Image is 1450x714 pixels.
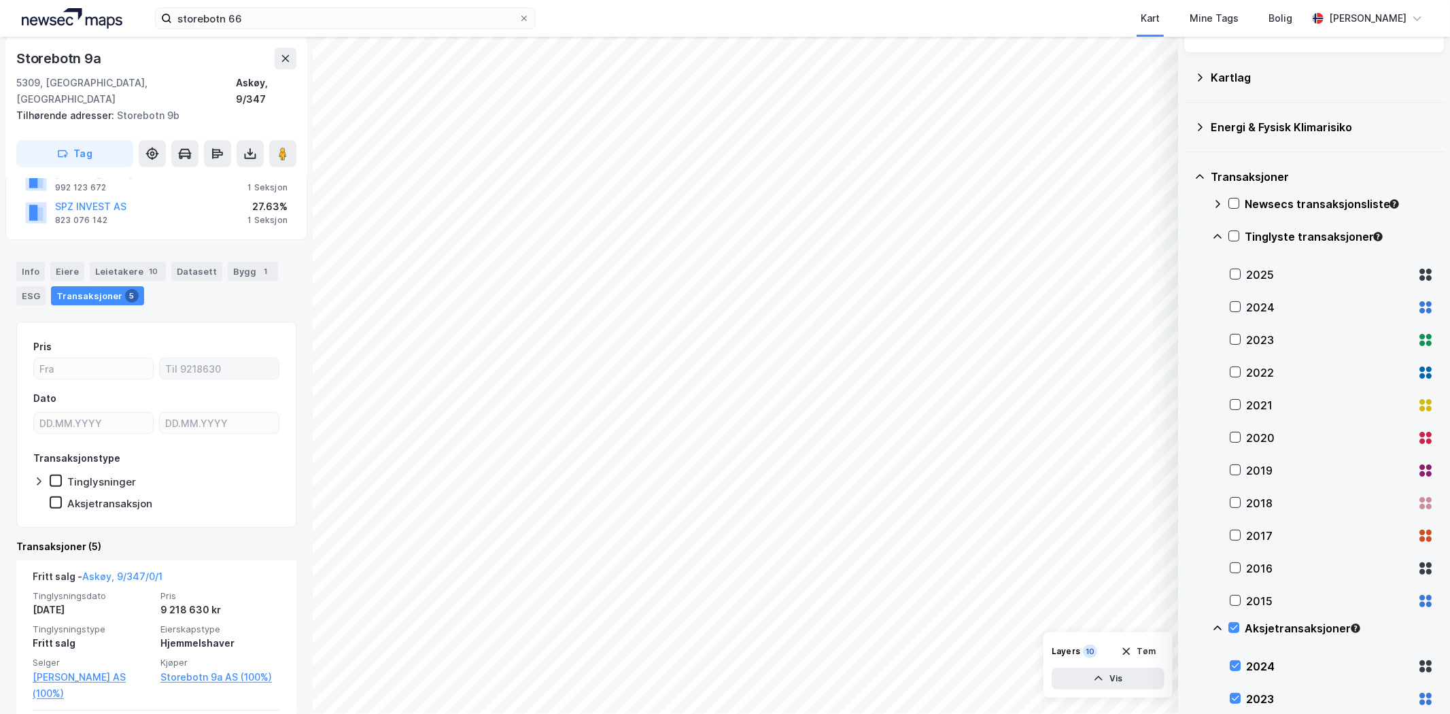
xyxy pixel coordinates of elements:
[16,286,46,305] div: ESG
[33,339,52,355] div: Pris
[1388,198,1400,210] div: Tooltip anchor
[160,635,280,651] div: Hjemmelshaver
[160,590,280,602] span: Pris
[1246,658,1412,675] div: 2024
[171,262,222,281] div: Datasett
[1246,299,1412,316] div: 2024
[1141,10,1160,27] div: Kart
[33,635,152,651] div: Fritt salg
[1372,231,1384,243] div: Tooltip anchor
[90,262,166,281] div: Leietakere
[33,390,56,407] div: Dato
[160,669,280,685] a: Storebotn 9a AS (100%)
[33,450,120,466] div: Transaksjonstype
[22,8,122,29] img: logo.a4113a55bc3d86da70a041830d287a7e.svg
[34,413,153,433] input: DD.MM.YYYY
[1083,645,1097,658] div: 10
[55,182,106,193] div: 992 123 672
[172,8,519,29] input: Søk på adresse, matrikkel, gårdeiere, leietakere eller personer
[1246,593,1412,609] div: 2015
[33,669,152,702] a: [PERSON_NAME] AS (100%)
[16,48,104,69] div: Storebotn 9a
[1245,620,1434,636] div: Aksjetransaksjoner
[50,262,84,281] div: Eiere
[228,262,278,281] div: Bygg
[160,624,280,635] span: Eierskapstype
[33,657,152,668] span: Selger
[55,215,107,226] div: 823 076 142
[1246,462,1412,479] div: 2019
[1052,646,1080,657] div: Layers
[1211,169,1434,185] div: Transaksjoner
[1382,649,1450,714] div: Kontrollprogram for chat
[1246,397,1412,413] div: 2021
[1112,641,1164,662] button: Tøm
[16,107,286,124] div: Storebotn 9b
[1329,10,1406,27] div: [PERSON_NAME]
[1211,119,1434,135] div: Energi & Fysisk Klimarisiko
[67,475,136,488] div: Tinglysninger
[247,182,288,193] div: 1 Seksjon
[125,289,139,303] div: 5
[82,571,162,582] a: Askøy, 9/347/0/1
[160,413,279,433] input: DD.MM.YYYY
[1246,691,1412,707] div: 2023
[236,75,296,107] div: Askøy, 9/347
[259,265,273,278] div: 1
[16,262,45,281] div: Info
[33,590,152,602] span: Tinglysningsdato
[247,199,288,215] div: 27.63%
[1246,267,1412,283] div: 2025
[1349,622,1362,634] div: Tooltip anchor
[16,75,236,107] div: 5309, [GEOGRAPHIC_DATA], [GEOGRAPHIC_DATA]
[33,602,152,618] div: [DATE]
[51,286,144,305] div: Transaksjoner
[34,358,153,379] input: Fra
[1246,528,1412,544] div: 2017
[1382,649,1450,714] iframe: Chat Widget
[16,109,117,121] span: Tilhørende adresser:
[1052,668,1164,690] button: Vis
[160,657,280,668] span: Kjøper
[1211,69,1434,86] div: Kartlag
[1245,228,1434,245] div: Tinglyste transaksjoner
[33,568,162,590] div: Fritt salg -
[1190,10,1239,27] div: Mine Tags
[146,265,160,278] div: 10
[1246,364,1412,381] div: 2022
[1268,10,1292,27] div: Bolig
[247,215,288,226] div: 1 Seksjon
[67,497,152,510] div: Aksjetransaksjon
[1246,430,1412,446] div: 2020
[16,140,133,167] button: Tag
[1246,495,1412,511] div: 2018
[160,602,280,618] div: 9 218 630 kr
[16,539,296,555] div: Transaksjoner (5)
[33,624,152,635] span: Tinglysningstype
[1245,196,1434,212] div: Newsecs transaksjonsliste
[1246,332,1412,348] div: 2023
[160,358,279,379] input: Til 9218630
[1246,560,1412,577] div: 2016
